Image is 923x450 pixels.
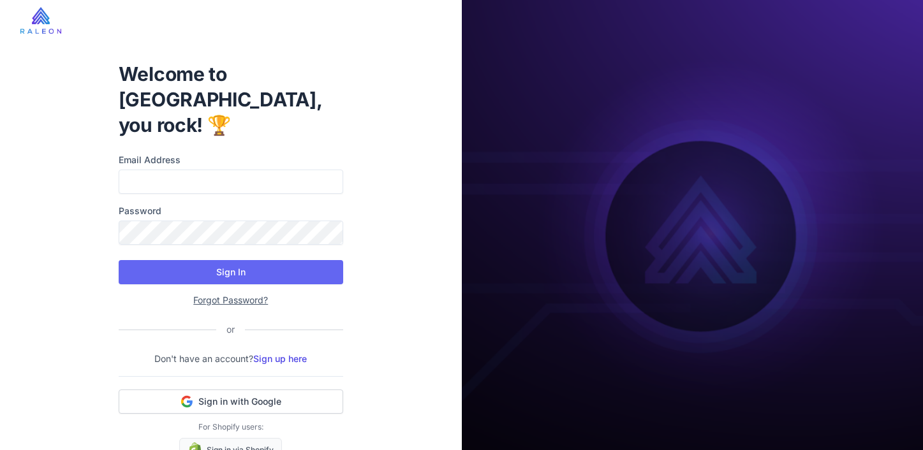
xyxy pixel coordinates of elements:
h1: Welcome to [GEOGRAPHIC_DATA], you rock! 🏆 [119,61,343,138]
a: Forgot Password? [193,294,268,305]
div: or [216,323,245,337]
img: raleon-logo-whitebg.9aac0268.jpg [20,7,61,34]
p: Don't have an account? [119,352,343,366]
label: Password [119,204,343,218]
button: Sign in with Google [119,389,343,414]
p: For Shopify users: [119,421,343,433]
a: Sign up here [253,353,307,364]
button: Sign In [119,260,343,284]
label: Email Address [119,153,343,167]
span: Sign in with Google [198,395,281,408]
